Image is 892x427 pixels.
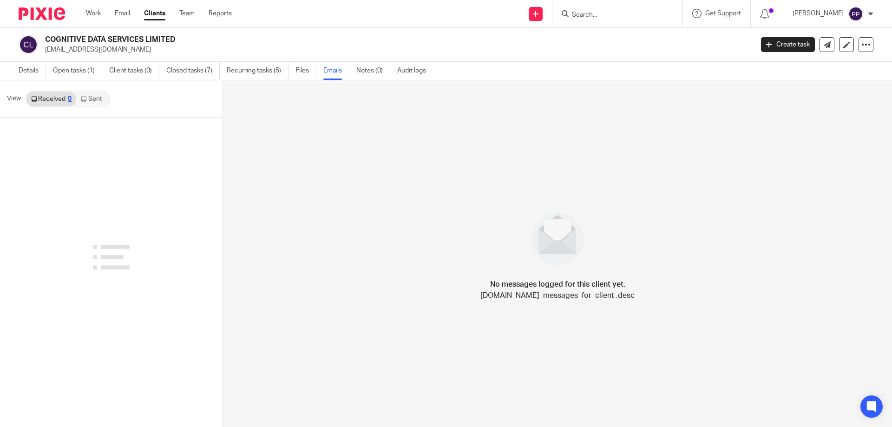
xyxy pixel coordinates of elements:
[209,9,232,18] a: Reports
[323,62,349,80] a: Emails
[490,279,625,290] h4: No messages logged for this client yet.
[68,96,72,102] div: 0
[179,9,195,18] a: Team
[86,9,101,18] a: Work
[53,62,102,80] a: Open tasks (1)
[705,10,741,17] span: Get Support
[793,9,844,18] p: [PERSON_NAME]
[397,62,433,80] a: Audit logs
[26,92,76,106] a: Received0
[227,62,289,80] a: Recurring tasks (5)
[166,62,220,80] a: Closed tasks (7)
[480,290,635,301] p: [DOMAIN_NAME]_messages_for_client .desc
[144,9,165,18] a: Clients
[45,35,607,45] h2: COGNITIVE DATA SERVICES LIMITED
[19,7,65,20] img: Pixie
[115,9,130,18] a: Email
[45,45,747,54] p: [EMAIL_ADDRESS][DOMAIN_NAME]
[295,62,316,80] a: Files
[761,37,815,52] a: Create task
[848,7,863,21] img: svg%3E
[76,92,109,106] a: Sent
[7,94,21,104] span: View
[19,62,46,80] a: Details
[356,62,390,80] a: Notes (0)
[19,35,38,54] img: svg%3E
[571,11,655,20] input: Search
[525,207,590,271] img: image
[109,62,159,80] a: Client tasks (0)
